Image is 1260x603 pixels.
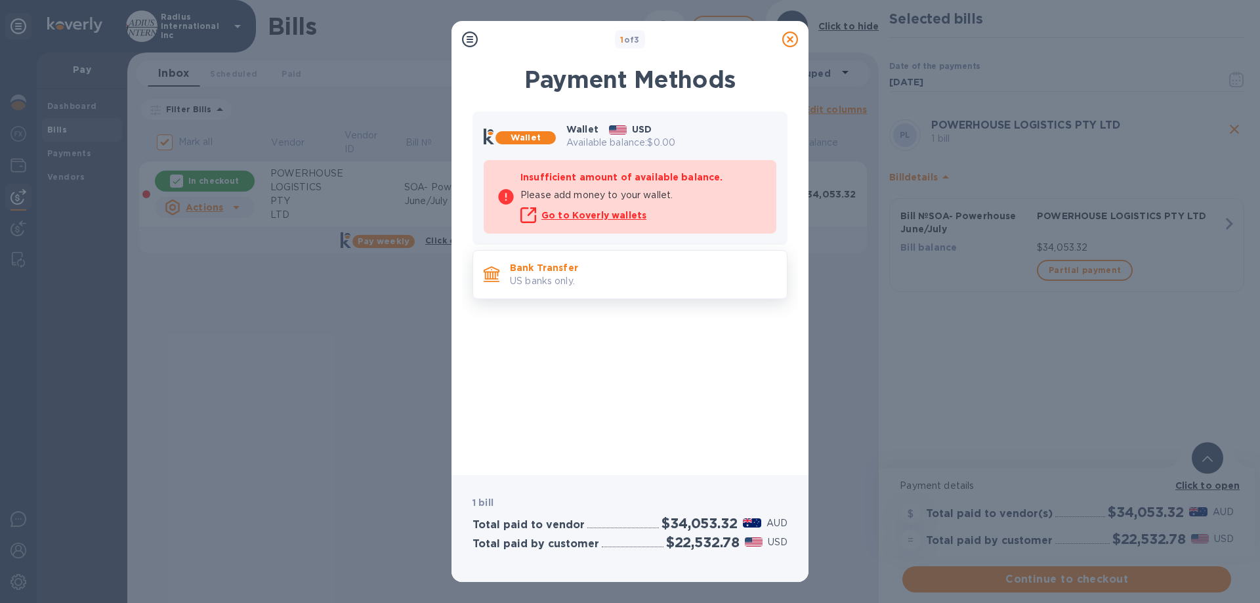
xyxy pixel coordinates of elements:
[541,210,646,220] u: Go to Koverly wallets
[632,123,652,136] p: USD
[620,35,640,45] b: of 3
[472,497,493,508] b: 1 bill
[472,66,787,93] h1: Payment Methods
[511,133,541,142] b: Wallet
[520,172,723,182] b: Insufficient amount of available balance.
[620,35,623,45] span: 1
[768,535,787,549] p: USD
[566,136,776,150] p: Available balance: $0.00
[566,123,598,136] p: Wallet
[472,519,585,531] h3: Total paid to vendor
[520,188,763,202] p: Please add money to your wallet.
[745,537,763,547] img: USD
[510,261,776,274] p: Bank Transfer
[510,274,776,288] p: US banks only.
[609,125,627,135] img: USD
[743,518,761,528] img: AUD
[472,538,599,551] h3: Total paid by customer
[661,515,737,531] h2: $34,053.32
[666,534,740,551] h2: $22,532.78
[766,516,787,530] p: AUD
